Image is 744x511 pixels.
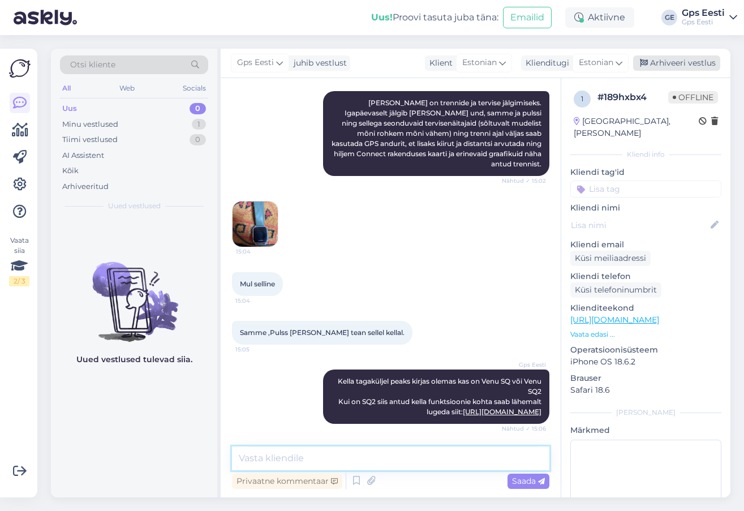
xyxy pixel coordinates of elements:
input: Lisa tag [570,181,721,197]
span: 15:04 [235,297,278,305]
div: Arhiveeritud [62,181,109,192]
div: Vaata siia [9,235,29,286]
div: Socials [180,81,208,96]
div: Aktiivne [565,7,634,28]
span: Nähtud ✓ 15:06 [502,424,546,433]
div: Küsi meiliaadressi [570,251,651,266]
span: Kella tagaküljel peaks kirjas olemas kas on Venu SQ või Venu SQ2 Kui on SQ2 siis antud kella funk... [338,377,543,416]
span: 1 [581,95,583,103]
div: juhib vestlust [289,57,347,69]
div: 0 [190,103,206,114]
p: Kliendi telefon [570,270,721,282]
b: Uus! [371,12,393,23]
img: No chats [51,242,217,343]
span: Estonian [579,57,613,69]
div: [PERSON_NAME] [570,407,721,418]
div: AI Assistent [62,150,104,161]
p: Uued vestlused tulevad siia. [76,354,192,366]
div: Web [117,81,137,96]
span: Nähtud ✓ 15:02 [502,177,546,185]
span: Saada [512,476,545,486]
div: Gps Eesti [682,8,725,18]
button: Emailid [503,7,552,28]
span: Samme ,Pulss [PERSON_NAME] tean sellel kellal. [240,328,405,337]
div: Minu vestlused [62,119,118,130]
span: Offline [668,91,718,104]
p: Brauser [570,372,721,384]
span: Mul selline [240,280,275,288]
div: Kliendi info [570,149,721,160]
p: Klienditeekond [570,302,721,314]
span: [PERSON_NAME] on trennide ja tervise jälgimiseks. Igapäevaselt jälgib [PERSON_NAME] und, samme ja... [332,98,543,168]
span: 15:04 [236,247,278,256]
p: Kliendi nimi [570,202,721,214]
div: 0 [190,134,206,145]
div: GE [661,10,677,25]
span: Gps Eesti [504,360,546,369]
p: Vaata edasi ... [570,329,721,340]
span: Estonian [462,57,497,69]
div: Proovi tasuta juba täna: [371,11,498,24]
div: 2 / 3 [9,276,29,286]
p: Kliendi email [570,239,721,251]
p: Kliendi tag'id [570,166,721,178]
span: Uued vestlused [108,201,161,211]
p: Safari 18.6 [570,384,721,396]
input: Lisa nimi [571,219,708,231]
div: Arhiveeri vestlus [633,55,720,71]
div: Tiimi vestlused [62,134,118,145]
div: Klient [425,57,453,69]
img: Askly Logo [9,58,31,79]
div: Gps Eesti [682,18,725,27]
a: Gps EestiGps Eesti [682,8,737,27]
div: # 189hxbx4 [597,91,668,104]
span: 15:05 [235,345,278,354]
p: iPhone OS 18.6.2 [570,356,721,368]
div: Küsi telefoninumbrit [570,282,661,298]
div: Kõik [62,165,79,177]
p: Operatsioonisüsteem [570,344,721,356]
p: Märkmed [570,424,721,436]
div: All [60,81,73,96]
a: [URL][DOMAIN_NAME] [570,315,659,325]
div: [GEOGRAPHIC_DATA], [PERSON_NAME] [574,115,699,139]
a: [URL][DOMAIN_NAME] [463,407,541,416]
div: 1 [192,119,206,130]
span: Otsi kliente [70,59,115,71]
img: Attachment [233,201,278,247]
div: Uus [62,103,77,114]
div: Klienditugi [521,57,569,69]
span: Gps Eesti [237,57,274,69]
div: Privaatne kommentaar [232,474,342,489]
